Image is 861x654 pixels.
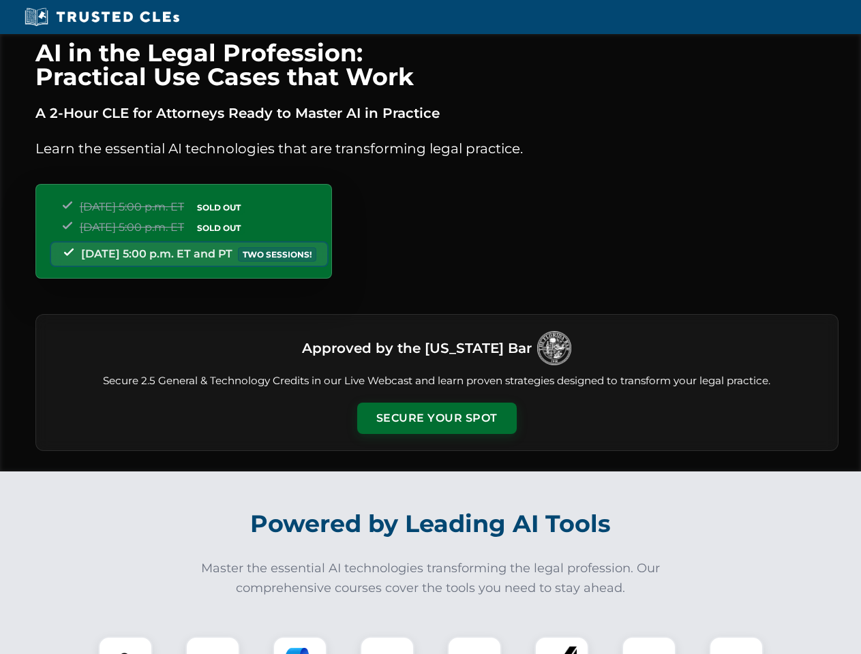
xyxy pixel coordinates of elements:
span: [DATE] 5:00 p.m. ET [80,200,184,213]
p: Secure 2.5 General & Technology Credits in our Live Webcast and learn proven strategies designed ... [52,373,821,389]
img: Logo [537,331,571,365]
h3: Approved by the [US_STATE] Bar [302,336,532,360]
span: [DATE] 5:00 p.m. ET [80,221,184,234]
h2: Powered by Leading AI Tools [53,500,809,548]
p: A 2-Hour CLE for Attorneys Ready to Master AI in Practice [35,102,839,124]
img: Trusted CLEs [20,7,183,27]
p: Learn the essential AI technologies that are transforming legal practice. [35,138,839,159]
p: Master the essential AI technologies transforming the legal profession. Our comprehensive courses... [192,559,669,598]
span: SOLD OUT [192,200,245,215]
span: SOLD OUT [192,221,245,235]
h1: AI in the Legal Profession: Practical Use Cases that Work [35,41,839,89]
button: Secure Your Spot [357,403,517,434]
